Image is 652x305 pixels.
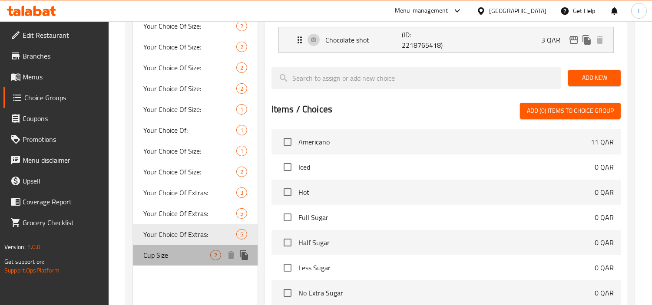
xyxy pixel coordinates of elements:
a: Menus [3,66,109,87]
span: No Extra Sugar [298,288,595,298]
p: 11 QAR [591,137,614,147]
span: Add New [575,72,614,83]
div: Menu-management [395,6,448,16]
a: Choice Groups [3,87,109,108]
a: Grocery Checklist [3,212,109,233]
div: Your Choice Of Extras:5 [133,224,258,245]
span: 1 [237,105,247,114]
span: Your Choice Of Extras: [143,229,236,239]
button: delete [593,33,606,46]
span: Your Choice Of Size: [143,42,236,52]
span: Your Choice Of Size: [143,146,236,156]
div: Cup Size2deleteduplicate [133,245,258,266]
button: delete [225,249,238,262]
div: Your Choice Of Size:2 [133,78,258,99]
div: Your Choice Of Extras:3 [133,182,258,203]
div: Your Choice Of Size:1 [133,99,258,120]
span: Your Choice Of Size: [143,104,236,115]
span: 2 [237,85,247,93]
span: Your Choice Of Size: [143,83,236,94]
p: (ID: 2218765418) [402,30,453,50]
span: Menus [23,72,102,82]
a: Edit Restaurant [3,25,109,46]
span: Select choice [278,233,297,252]
input: search [271,67,561,89]
h2: Items / Choices [271,103,332,116]
span: 2 [211,251,221,259]
span: Your Choice Of Size: [143,21,236,31]
div: Choices [236,83,247,94]
div: Your Choice Of Size:1 [133,141,258,161]
span: Your Choice Of: [143,125,236,135]
span: Grocery Checklist [23,217,102,228]
div: Choices [236,125,247,135]
p: Chocolate shot [325,35,402,45]
span: Iced [298,162,595,172]
a: Branches [3,46,109,66]
span: 5 [237,230,247,239]
span: 2 [237,64,247,72]
div: Choices [236,208,247,219]
span: Your Choice Of Size: [143,62,236,73]
span: Americano [298,137,591,147]
button: Add New [568,70,621,86]
p: 0 QAR [595,187,614,197]
button: duplicate [238,249,251,262]
div: Your Choice Of Size:2 [133,16,258,36]
a: Promotions [3,129,109,150]
span: Branches [23,51,102,61]
span: 5 [237,210,247,218]
span: Hot [298,187,595,197]
span: Less Sugar [298,262,595,273]
div: Choices [210,250,221,260]
span: Your Choice Of Extras: [143,187,236,198]
span: Your Choice Of Extras: [143,208,236,219]
p: 0 QAR [595,288,614,298]
div: Choices [236,21,247,31]
span: Edit Restaurant [23,30,102,40]
span: l [638,6,639,16]
div: Choices [236,104,247,115]
a: Menu disclaimer [3,150,109,171]
span: Menu disclaimer [23,155,102,165]
a: Support.OpsPlatform [4,265,60,276]
span: Half Sugar [298,237,595,248]
span: Choice Groups [24,92,102,103]
p: 3 QAR [541,35,567,45]
div: Choices [236,42,247,52]
span: 2 [237,22,247,30]
p: 0 QAR [595,212,614,223]
span: Coverage Report [23,197,102,207]
div: Choices [236,229,247,239]
span: Version: [4,241,26,253]
div: Your Choice Of Size:2 [133,36,258,57]
p: 0 QAR [595,262,614,273]
div: Choices [236,187,247,198]
span: Upsell [23,176,102,186]
span: Select choice [278,208,297,226]
span: Get support on: [4,256,44,267]
div: Choices [236,146,247,156]
span: Promotions [23,134,102,144]
span: Full Sugar [298,212,595,223]
div: Choices [236,167,247,177]
p: 0 QAR [595,237,614,248]
div: Your Choice Of Size:2 [133,161,258,182]
div: Choices [236,62,247,73]
span: 2 [237,168,247,176]
a: Coupons [3,108,109,129]
span: 1 [237,147,247,155]
button: edit [567,33,580,46]
div: [GEOGRAPHIC_DATA] [489,6,546,16]
div: Your Choice Of:1 [133,120,258,141]
div: Expand [279,27,613,52]
a: Upsell [3,171,109,191]
li: Expand [271,23,621,56]
span: 2 [237,43,247,51]
p: 0 QAR [595,162,614,172]
a: Coverage Report [3,191,109,212]
div: Your Choice Of Extras:5 [133,203,258,224]
span: Cup Size [143,250,210,260]
span: Coupons [23,113,102,124]
span: 1.0.0 [27,241,40,253]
